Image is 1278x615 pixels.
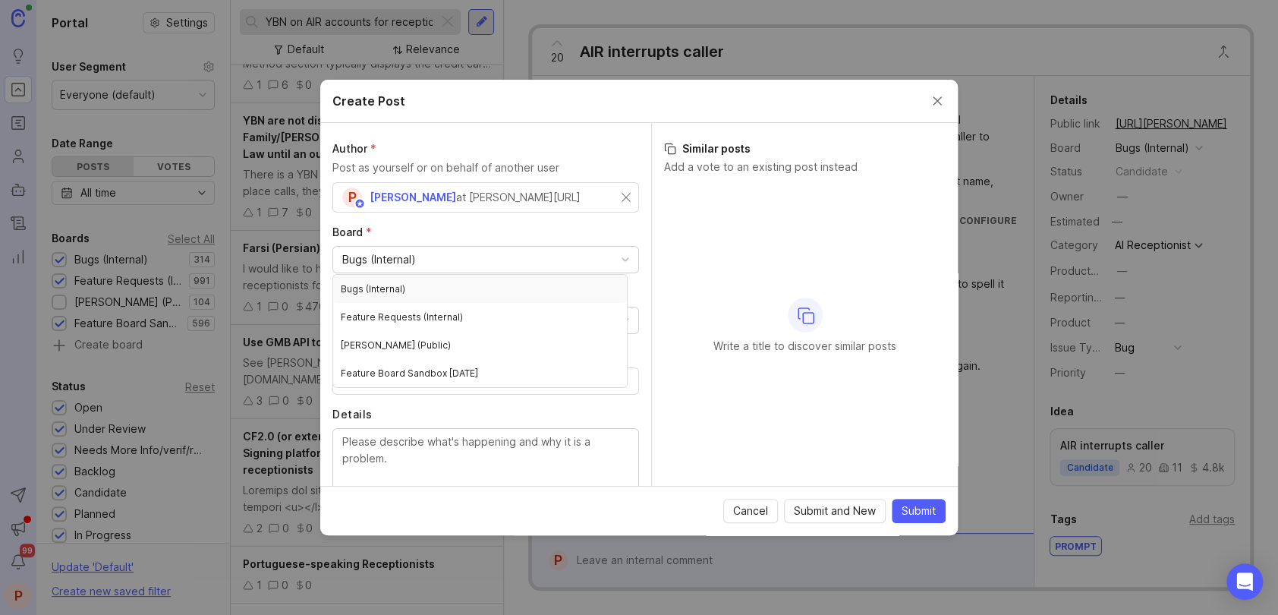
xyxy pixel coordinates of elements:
[664,159,946,175] p: Add a vote to an existing post instead
[892,499,946,523] button: Submit
[332,142,376,155] span: Author (required)
[332,159,639,176] p: Post as yourself or on behalf of another user
[333,303,627,331] div: Feature Requests (Internal)
[333,359,627,387] div: Feature Board Sandbox [DATE]
[664,141,946,156] h3: Similar posts
[333,331,627,359] div: [PERSON_NAME] (Public)
[784,499,886,523] button: Submit and New
[733,503,768,519] span: Cancel
[370,191,456,203] span: [PERSON_NAME]
[332,407,639,422] label: Details
[342,188,362,207] div: P
[456,189,581,206] div: at [PERSON_NAME][URL]
[332,92,405,110] h2: Create Post
[354,198,366,210] img: member badge
[332,225,372,238] span: Board (required)
[794,503,876,519] span: Submit and New
[713,339,896,354] p: Write a title to discover similar posts
[929,93,946,109] button: Close create post modal
[723,499,778,523] button: Cancel
[342,251,416,268] div: Bugs (Internal)
[333,275,627,303] div: Bugs (Internal)
[1226,563,1263,600] div: Open Intercom Messenger
[902,503,936,519] span: Submit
